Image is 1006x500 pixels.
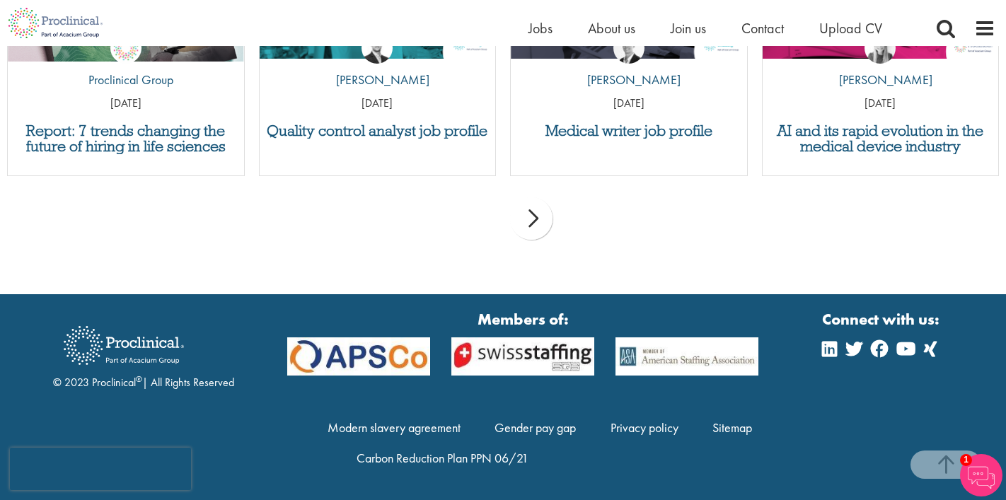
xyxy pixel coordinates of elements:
[510,197,553,240] div: next
[770,123,992,154] a: AI and its rapid evolution in the medical device industry
[78,71,173,89] p: Proclinical Group
[588,19,635,37] a: About us
[362,33,393,64] img: Joshua Godden
[287,308,758,330] strong: Members of:
[15,123,237,154] a: Report: 7 trends changing the future of hiring in life sciences
[10,448,191,490] iframe: reCAPTCHA
[828,71,932,89] p: [PERSON_NAME]
[267,123,489,139] a: Quality control analyst job profile
[819,19,882,37] a: Upload CV
[741,19,784,37] a: Contact
[78,33,173,96] a: Proclinical Group Proclinical Group
[441,337,605,375] img: APSCo
[8,95,244,112] p: [DATE]
[577,33,681,96] a: George Watson [PERSON_NAME]
[328,419,461,436] a: Modern slavery agreement
[671,19,706,37] a: Join us
[325,33,429,96] a: Joshua Godden [PERSON_NAME]
[828,33,932,96] a: Hannah Burke [PERSON_NAME]
[822,308,942,330] strong: Connect with us:
[577,71,681,89] p: [PERSON_NAME]
[528,19,553,37] a: Jobs
[53,316,195,375] img: Proclinical Recruitment
[605,337,769,375] img: APSCo
[611,419,678,436] a: Privacy policy
[865,33,896,64] img: Hannah Burke
[260,95,496,112] p: [DATE]
[110,33,141,64] img: Proclinical Group
[960,454,972,466] span: 1
[960,454,1002,496] img: Chatbot
[325,71,429,89] p: [PERSON_NAME]
[712,419,752,436] a: Sitemap
[495,419,576,436] a: Gender pay gap
[357,450,528,466] a: Carbon Reduction Plan PPN 06/21
[518,123,740,139] a: Medical writer job profile
[136,373,142,385] sup: ®
[511,95,747,112] p: [DATE]
[613,33,644,64] img: George Watson
[53,315,234,391] div: © 2023 Proclinical | All Rights Reserved
[277,337,441,375] img: APSCo
[763,95,999,112] p: [DATE]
